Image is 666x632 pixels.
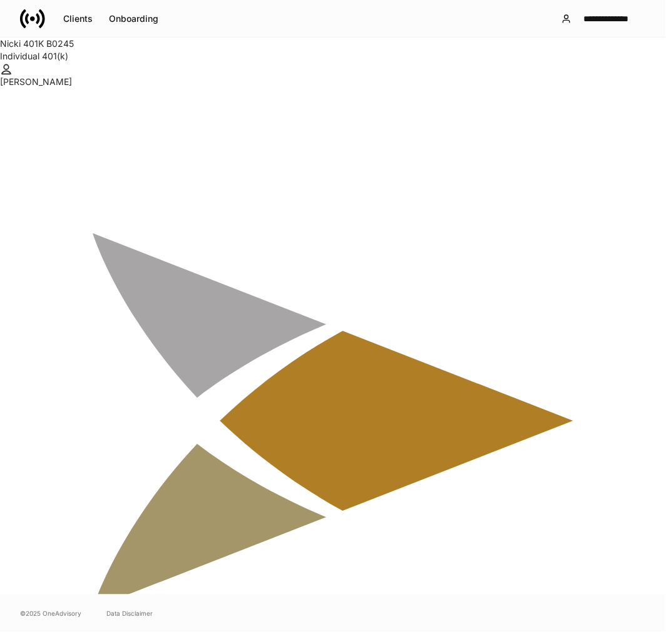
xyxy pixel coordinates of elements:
[55,9,101,29] button: Clients
[20,608,81,618] span: © 2025 OneAdvisory
[101,9,166,29] button: Onboarding
[109,14,158,23] div: Onboarding
[63,14,93,23] div: Clients
[106,608,153,618] a: Data Disclaimer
